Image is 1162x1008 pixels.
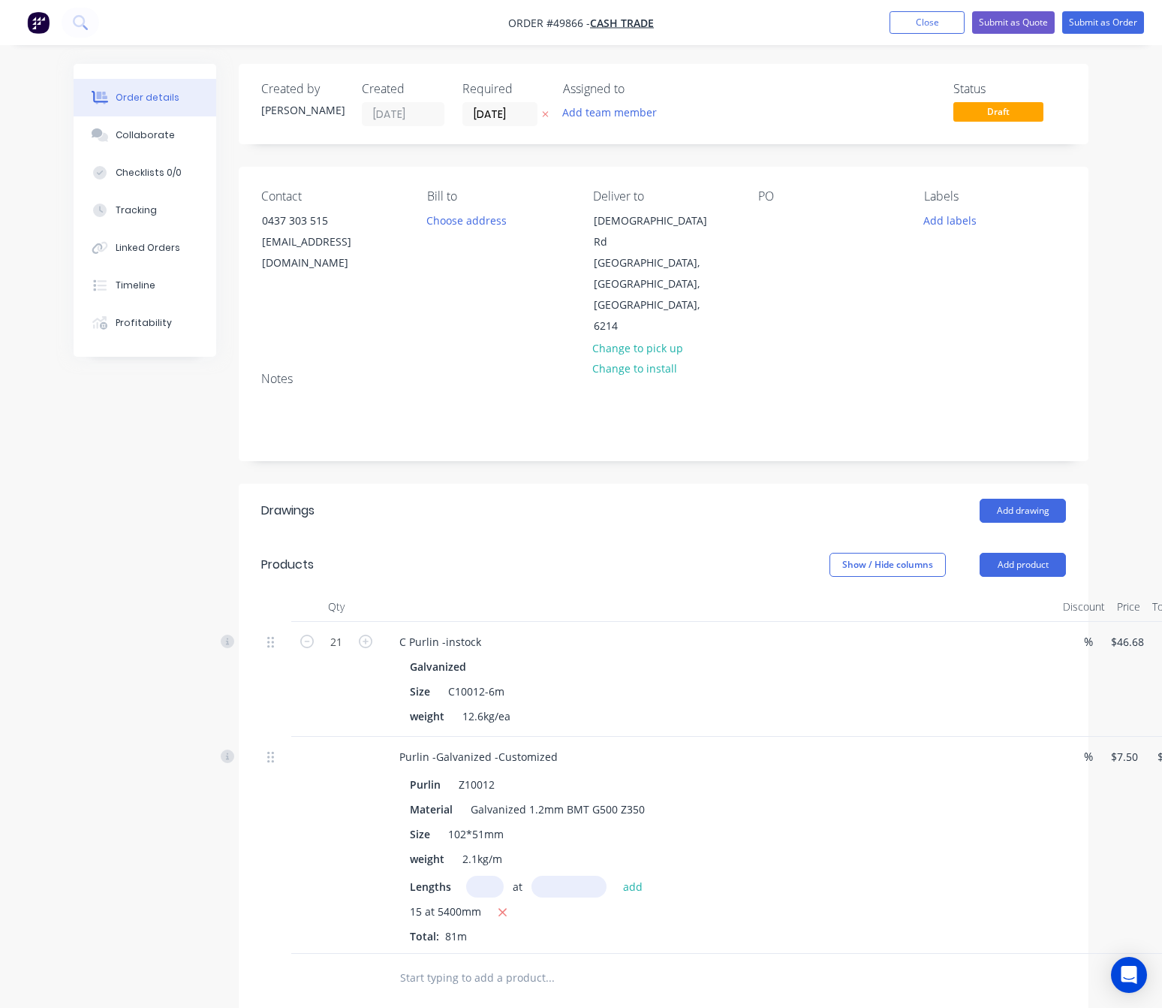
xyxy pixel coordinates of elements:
button: Change to install [584,358,685,379]
div: weight [404,705,450,727]
div: Required [462,82,545,96]
div: Order details [116,91,179,104]
span: at [513,879,522,895]
div: Z10012 [453,774,501,795]
div: Tracking [116,204,157,217]
div: Status [953,82,1066,96]
div: Collaborate [116,128,175,142]
button: Close [890,11,965,34]
div: Open Intercom Messenger [1111,957,1147,993]
span: 81m [439,929,473,943]
div: 12.6kg/ea [456,705,516,727]
img: Factory [27,11,50,34]
div: [PERSON_NAME] [261,102,344,118]
div: [DEMOGRAPHIC_DATA] Rd[GEOGRAPHIC_DATA], [GEOGRAPHIC_DATA], [GEOGRAPHIC_DATA], 6214 [581,210,731,337]
div: 102*51mm [442,823,510,845]
div: 0437 303 515[EMAIL_ADDRESS][DOMAIN_NAME] [249,210,399,274]
a: Cash Trade [590,16,654,30]
button: Submit as Order [1062,11,1144,34]
button: Profitability [74,304,216,342]
button: Checklists 0/0 [74,154,216,192]
div: Labels [924,189,1066,204]
span: % [1084,748,1093,765]
div: Price [1111,592,1146,622]
button: Choose address [419,210,515,230]
input: Start typing to add a product... [399,963,700,993]
div: C10012-6m [442,681,510,702]
button: Change to pick up [584,337,691,358]
div: weight [404,848,450,870]
div: [EMAIL_ADDRESS][DOMAIN_NAME] [262,231,387,273]
div: Created [362,82,444,96]
div: Bill to [427,189,569,204]
button: Submit as Quote [972,11,1055,34]
div: Size [404,681,436,702]
div: Created by [261,82,344,96]
div: Drawings [261,502,315,520]
button: Add team member [555,102,665,122]
div: C Purlin -instock [387,631,493,653]
div: Timeline [116,279,155,292]
div: Galvanized 1.2mm BMT G500 Z350 [465,798,651,820]
span: Lengths [410,879,451,895]
div: 0437 303 515 [262,210,387,231]
div: Qty [291,592,381,622]
button: Add team member [563,102,665,122]
button: Add product [980,553,1066,577]
div: Discount [1057,592,1111,622]
button: Order details [74,79,216,116]
span: Order #49866 - [508,16,590,30]
div: Deliver to [593,189,735,204]
span: Total: [410,929,439,943]
span: % [1084,633,1093,650]
button: Tracking [74,192,216,229]
div: Linked Orders [116,241,180,255]
button: add [616,876,651,896]
span: Draft [953,102,1043,121]
div: Purlin [404,774,447,795]
button: Show / Hide columns [829,553,946,577]
div: Galvanized [410,656,472,678]
div: Profitability [116,316,172,330]
div: Material [404,798,459,820]
div: [DEMOGRAPHIC_DATA] Rd [594,210,718,252]
div: 2.1kg/m [456,848,508,870]
button: Timeline [74,267,216,304]
div: Checklists 0/0 [116,166,182,180]
button: Add labels [916,210,985,230]
div: Products [261,556,314,574]
div: Purlin -Galvanized -Customized [387,746,570,768]
div: Assigned to [563,82,713,96]
button: Collaborate [74,116,216,154]
div: Size [404,823,436,845]
span: 15 at 5400mm [410,904,481,922]
div: Notes [261,372,1066,386]
button: Add drawing [980,499,1066,523]
div: PO [758,189,900,204]
div: [GEOGRAPHIC_DATA], [GEOGRAPHIC_DATA], [GEOGRAPHIC_DATA], 6214 [594,252,718,337]
div: Contact [261,189,403,204]
button: Linked Orders [74,229,216,267]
